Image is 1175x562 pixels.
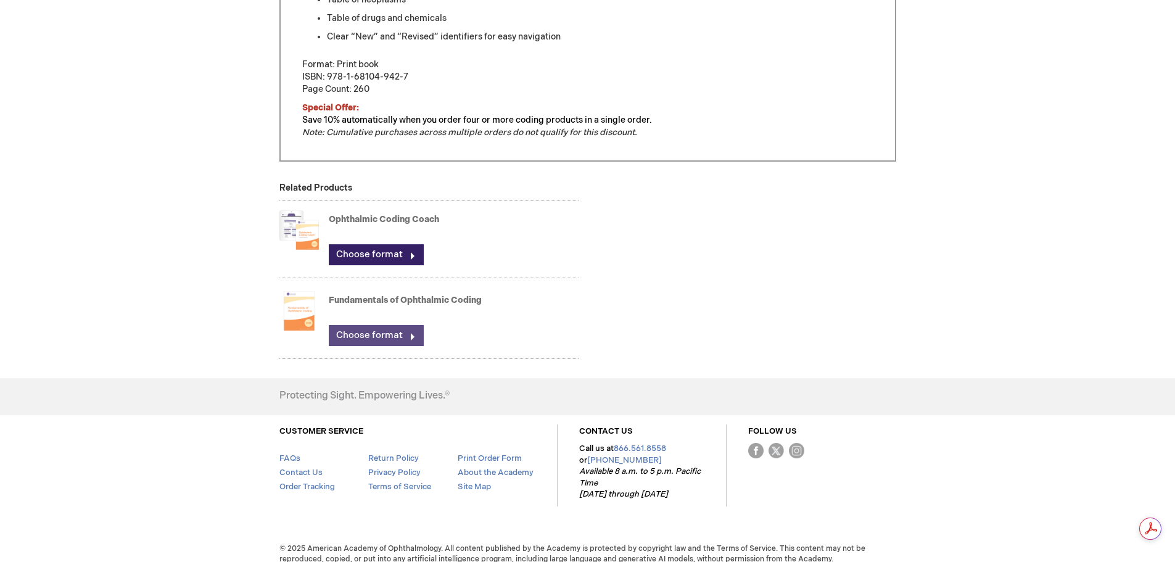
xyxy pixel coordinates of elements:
[327,31,873,43] li: Clear “New” and “Revised” identifiers for easy navigation
[769,443,784,458] img: Twitter
[579,443,704,500] p: Call us at or
[368,468,421,477] a: Privacy Policy
[279,468,323,477] a: Contact Us
[279,482,335,492] a: Order Tracking
[279,286,319,336] img: Fundamentals of Ophthalmic Coding
[302,115,652,125] span: Save 10% automatically when you order four or more coding products in a single order.
[302,102,359,113] span: Special Offer:
[368,482,431,492] a: Terms of Service
[748,443,764,458] img: Facebook
[329,214,439,225] a: Ophthalmic Coding Coach
[458,482,491,492] a: Site Map
[329,295,482,305] a: Fundamentals of Ophthalmic Coding
[302,59,873,96] p: Format: Print book ISBN: 978-1-68104-942-7 Page Count: 260
[329,244,424,265] a: Choose format
[579,426,633,436] a: CONTACT US
[279,183,352,193] strong: Related Products
[329,325,424,346] a: Choose format
[748,426,797,436] a: FOLLOW US
[614,444,666,453] a: 866.561.8558
[368,453,419,463] a: Return Policy
[279,426,363,436] a: CUSTOMER SERVICE
[579,466,701,499] em: Available 8 a.m. to 5 p.m. Pacific Time [DATE] through [DATE]
[327,12,873,25] li: Table of drugs and chemicals
[458,453,522,463] a: Print Order Form
[279,453,300,463] a: FAQs
[789,443,804,458] img: instagram
[587,455,662,465] a: [PHONE_NUMBER]
[279,391,450,402] h4: Protecting Sight. Empowering Lives.®
[458,468,534,477] a: About the Academy
[302,127,637,138] em: Note: Cumulative purchases across multiple orders do not qualify for this discount.
[279,205,319,255] img: Ophthalmic Coding Coach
